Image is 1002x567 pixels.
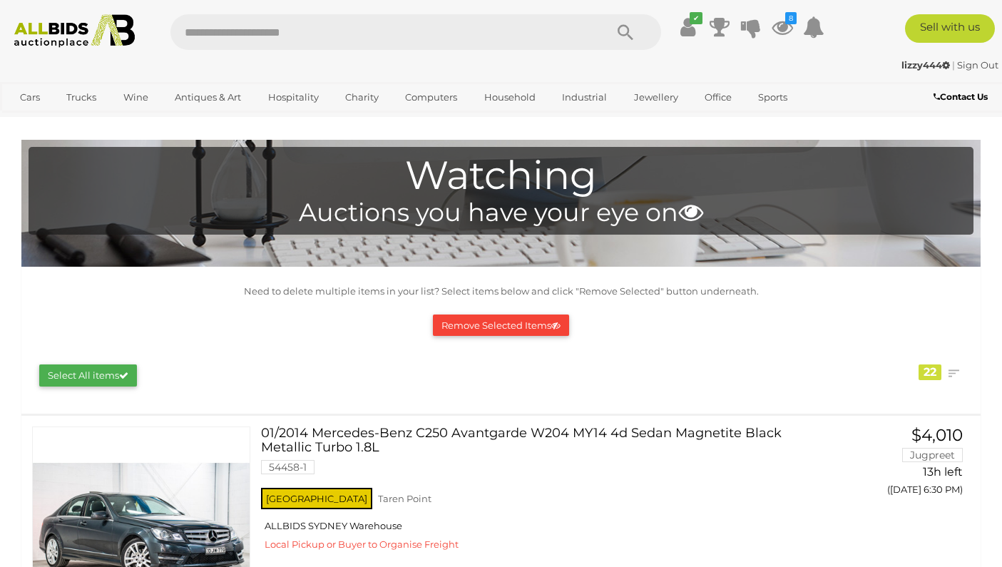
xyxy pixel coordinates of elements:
div: 22 [919,364,941,380]
a: lizzy444 [901,59,952,71]
button: Search [590,14,661,50]
a: ✔ [678,14,699,40]
a: Office [695,86,741,109]
h4: Auctions you have your eye on [36,199,966,227]
span: $4,010 [911,425,963,445]
a: Industrial [553,86,616,109]
a: $4,010 Jugpreet 13h left ([DATE] 6:30 PM) [832,426,966,503]
a: Antiques & Art [165,86,250,109]
a: Jewellery [625,86,687,109]
i: ✔ [690,12,702,24]
a: 01/2014 Mercedes-Benz C250 Avantgarde W204 MY14 4d Sedan Magnetite Black Metallic Turbo 1.8L 54458-1 [272,426,810,485]
a: Computers [396,86,466,109]
a: Hospitality [259,86,328,109]
img: Allbids.com.au [7,14,141,48]
b: Contact Us [934,91,988,102]
a: [GEOGRAPHIC_DATA] [11,109,131,133]
p: Need to delete multiple items in your list? Select items below and click "Remove Selected" button... [29,283,973,300]
a: Wine [114,86,158,109]
a: Household [475,86,545,109]
strong: lizzy444 [901,59,950,71]
a: Cars [11,86,49,109]
a: 8 [772,14,793,40]
span: | [952,59,955,71]
a: Trucks [57,86,106,109]
button: Remove Selected Items [433,315,569,337]
a: Sign Out [957,59,998,71]
h1: Watching [36,154,966,198]
i: 8 [785,12,797,24]
button: Select All items [39,364,137,387]
a: Sports [749,86,797,109]
a: Sell with us [905,14,994,43]
a: Contact Us [934,89,991,105]
a: Charity [336,86,388,109]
